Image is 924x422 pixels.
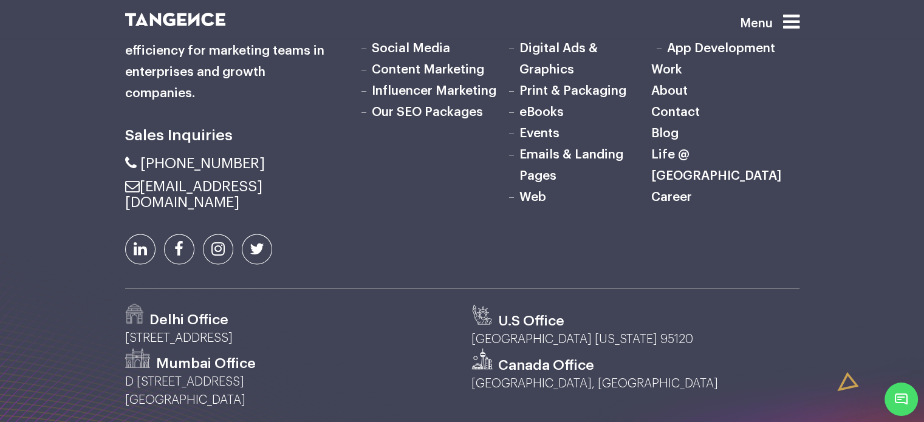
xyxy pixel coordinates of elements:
[372,84,496,97] a: Influencer Marketing
[125,13,226,26] img: logo SVG
[651,84,688,97] a: About
[125,348,151,367] img: Path-530.png
[651,190,692,203] a: Career
[125,328,453,347] p: [STREET_ADDRESS]
[125,155,265,170] a: [PHONE_NUMBER]
[667,41,775,54] a: App Development
[125,304,144,324] img: Path-529.png
[471,330,799,348] p: [GEOGRAPHIC_DATA] [US_STATE] 95120
[885,383,918,416] span: Chat Widget
[125,122,338,148] h6: Sales Inquiries
[651,148,781,182] a: Life @ [GEOGRAPHIC_DATA]
[149,310,228,328] h3: Delhi Office
[519,190,546,203] a: Web
[519,126,560,139] a: Events
[372,105,483,118] a: Our SEO Packages
[651,126,679,139] a: Blog
[140,155,265,170] span: [PHONE_NUMBER]
[471,304,493,325] img: us.svg
[372,41,450,54] a: Social Media
[471,348,493,369] img: canada.svg
[519,148,623,182] a: Emails & Landing Pages
[471,374,799,392] p: [GEOGRAPHIC_DATA], [GEOGRAPHIC_DATA]
[651,63,682,75] a: Work
[125,179,262,209] a: [EMAIL_ADDRESS][DOMAIN_NAME]
[125,372,453,409] p: D [STREET_ADDRESS] [GEOGRAPHIC_DATA]
[498,311,564,330] h3: U.S Office
[156,354,256,372] h3: Mumbai Office
[651,105,700,118] a: Contact
[519,105,564,118] a: eBooks
[519,84,626,97] a: Print & Packaging
[498,356,594,374] h3: Canada Office
[372,63,484,75] a: Content Marketing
